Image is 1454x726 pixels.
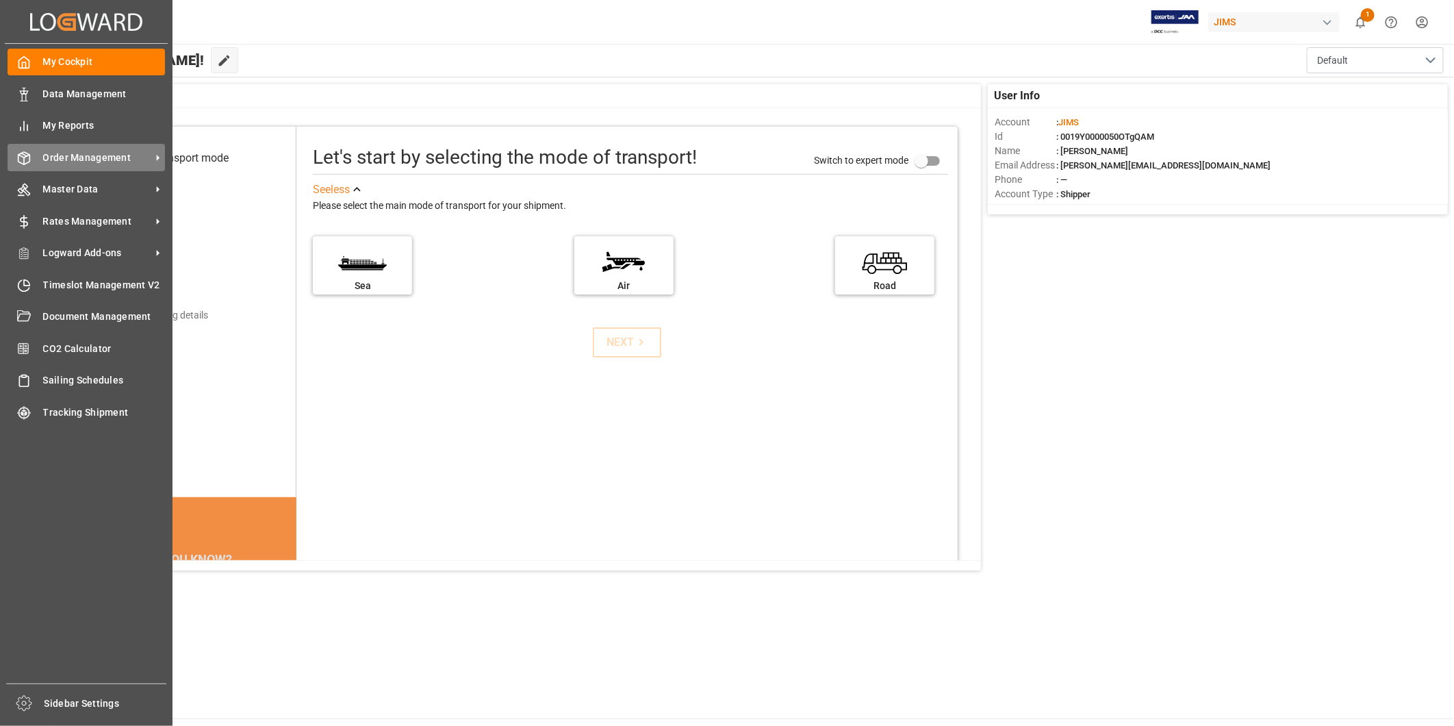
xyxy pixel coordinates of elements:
[43,405,166,420] span: Tracking Shipment
[320,279,405,293] div: Sea
[995,158,1056,173] span: Email Address
[77,545,297,574] div: DID YOU KNOW?
[1317,53,1348,68] span: Default
[8,335,165,362] a: CO2 Calculator
[1058,117,1079,127] span: JIMS
[593,327,661,358] button: NEXT
[1376,7,1407,38] button: Help Center
[313,143,697,172] div: Let's start by selecting the mode of transport!
[995,173,1056,187] span: Phone
[44,697,167,711] span: Sidebar Settings
[43,214,151,229] span: Rates Management
[581,279,667,293] div: Air
[1056,146,1128,156] span: : [PERSON_NAME]
[43,246,151,260] span: Logward Add-ons
[995,144,1056,158] span: Name
[313,181,350,198] div: See less
[607,334,648,351] div: NEXT
[8,367,165,394] a: Sailing Schedules
[1056,132,1154,142] span: : 0019Y0000050OTgQAM
[842,279,928,293] div: Road
[43,87,166,101] span: Data Management
[123,150,229,166] div: Select transport mode
[8,303,165,330] a: Document Management
[1307,47,1444,73] button: open menu
[8,399,165,425] a: Tracking Shipment
[1056,160,1271,171] span: : [PERSON_NAME][EMAIL_ADDRESS][DOMAIN_NAME]
[1208,9,1345,35] button: JIMS
[43,118,166,133] span: My Reports
[814,155,908,166] span: Switch to expert mode
[43,342,166,356] span: CO2 Calculator
[1056,117,1079,127] span: :
[8,112,165,139] a: My Reports
[995,187,1056,201] span: Account Type
[8,49,165,75] a: My Cockpit
[43,310,166,324] span: Document Management
[313,198,947,214] div: Please select the main mode of transport for your shipment.
[43,373,166,388] span: Sailing Schedules
[1361,8,1375,22] span: 1
[1151,10,1199,34] img: Exertis%20JAM%20-%20Email%20Logo.jpg_1722504956.jpg
[1056,189,1090,199] span: : Shipper
[43,278,166,292] span: Timeslot Management V2
[123,308,208,323] div: Add shipping details
[43,55,166,69] span: My Cockpit
[1345,7,1376,38] button: show 1 new notifications
[1208,12,1340,32] div: JIMS
[1056,175,1067,185] span: : —
[43,151,151,165] span: Order Management
[995,88,1041,104] span: User Info
[8,80,165,107] a: Data Management
[995,129,1056,144] span: Id
[43,182,151,197] span: Master Data
[57,47,204,73] span: Hello [PERSON_NAME]!
[995,115,1056,129] span: Account
[8,271,165,298] a: Timeslot Management V2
